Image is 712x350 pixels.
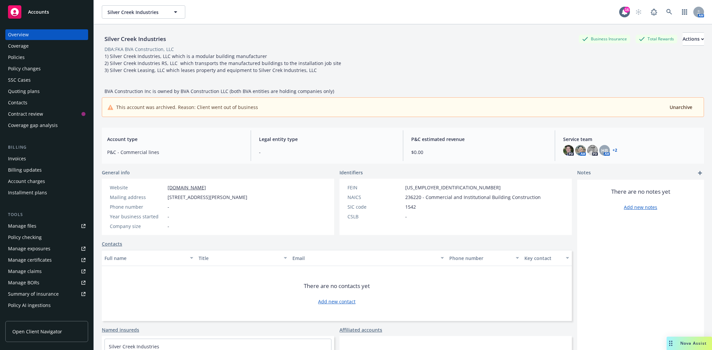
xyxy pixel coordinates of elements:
span: [US_EMPLOYER_IDENTIFICATION_NUMBER] [405,184,501,191]
a: Billing updates [5,165,88,175]
button: Email [290,250,446,266]
div: Manage certificates [8,255,52,265]
div: Year business started [110,213,165,220]
div: Invoices [8,153,26,164]
a: Account charges [5,176,88,187]
div: Email [292,255,436,262]
div: Phone number [110,203,165,210]
span: Accounts [28,9,49,15]
div: Business Insurance [579,35,630,43]
img: photo [563,145,574,156]
a: Manage certificates [5,255,88,265]
a: Start snowing [632,5,645,19]
a: Manage BORs [5,277,88,288]
div: SSC Cases [8,75,31,85]
a: Coverage [5,41,88,51]
a: Contract review [5,109,88,119]
div: Key contact [524,255,562,262]
div: Account charges [8,176,45,187]
span: Nova Assist [680,340,707,346]
a: Manage files [5,221,88,231]
a: Affiliated accounts [339,326,382,333]
div: Policies [8,52,25,63]
a: Silver Creek Industries [109,343,159,350]
div: Mailing address [110,194,165,201]
span: P&C estimated revenue [411,136,547,143]
span: 236220 - Commercial and Institutional Building Construction [405,194,541,201]
div: Manage exposures [8,243,50,254]
span: Service team [563,136,699,143]
div: Coverage gap analysis [8,120,58,131]
span: HB [601,147,608,154]
div: Actions [683,33,704,45]
a: Accounts [5,3,88,21]
a: Switch app [678,5,691,19]
a: Manage exposures [5,243,88,254]
a: SSC Cases [5,75,88,85]
button: Key contact [522,250,572,266]
a: Policy AI ingestions [5,300,88,311]
button: Actions [683,32,704,46]
a: Manage claims [5,266,88,277]
div: Tools [5,211,88,218]
span: Legal entity type [259,136,395,143]
span: 1542 [405,203,416,210]
img: photo [587,145,598,156]
div: Coverage [8,41,29,51]
div: Website [110,184,165,191]
div: Silver Creek Industries [102,35,169,43]
div: Manage files [8,221,36,231]
div: Quoting plans [8,86,40,97]
span: - [168,203,169,210]
div: Installment plans [8,187,47,198]
span: 1) Silver Creek Industries, LLC which is a modular building manufacturer 2) Silver Creek Industri... [104,53,342,94]
span: Notes [577,169,591,177]
span: Account type [107,136,243,143]
span: There are no contacts yet [304,282,370,290]
div: Policy checking [8,232,42,243]
div: Policy changes [8,63,41,74]
a: Add new contact [318,298,355,305]
span: [STREET_ADDRESS][PERSON_NAME] [168,194,247,201]
img: photo [575,145,586,156]
a: Quoting plans [5,86,88,97]
span: - [405,213,407,220]
a: Invoices [5,153,88,164]
a: +2 [613,148,617,152]
span: $0.00 [411,149,547,156]
a: Policies [5,52,88,63]
a: Policy changes [5,63,88,74]
div: Company size [110,223,165,230]
button: Full name [102,250,196,266]
div: Summary of insurance [8,289,59,299]
span: General info [102,169,130,176]
a: Add new notes [624,204,657,211]
div: Full name [104,255,186,262]
a: Policy checking [5,232,88,243]
div: Policy AI ingestions [8,300,51,311]
div: SIC code [347,203,403,210]
div: Contacts [8,97,27,108]
div: Billing [5,144,88,151]
a: Installment plans [5,187,88,198]
span: Silver Creek Industries [107,9,165,16]
div: Title [199,255,280,262]
span: This account was archived. Reason: Client went out of business [116,104,258,111]
button: Nova Assist [667,337,712,350]
a: add [696,169,704,177]
a: Contacts [102,240,122,247]
a: Named insureds [102,326,139,333]
button: Title [196,250,290,266]
div: CSLB [347,213,403,220]
a: Contacts [5,97,88,108]
button: Unarchive [669,103,693,111]
span: Identifiers [339,169,363,176]
div: Phone number [449,255,512,262]
span: - [168,213,169,220]
span: Open Client Navigator [12,328,62,335]
div: Total Rewards [636,35,677,43]
button: Phone number [447,250,522,266]
a: Report a Bug [647,5,661,19]
div: Manage claims [8,266,42,277]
